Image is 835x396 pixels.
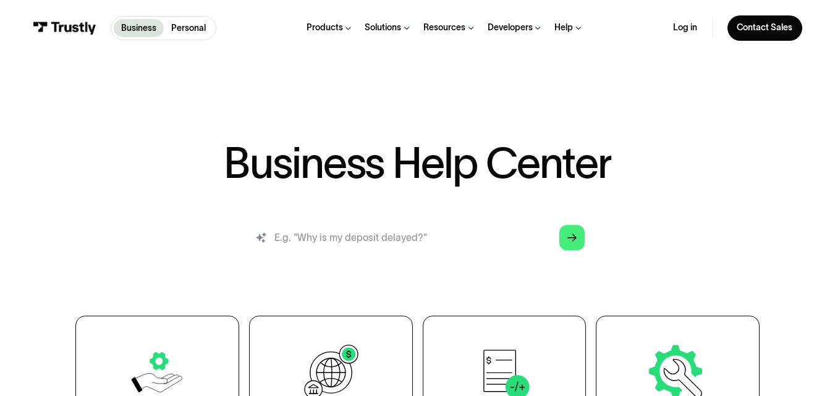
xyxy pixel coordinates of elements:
[488,22,533,33] div: Developers
[114,19,164,37] a: Business
[673,22,697,33] a: Log in
[737,22,792,33] div: Contact Sales
[224,141,611,184] h1: Business Help Center
[240,218,595,257] input: search
[164,19,213,37] a: Personal
[727,15,803,41] a: Contact Sales
[33,22,96,35] img: Trustly Logo
[307,22,343,33] div: Products
[121,22,156,35] p: Business
[423,22,465,33] div: Resources
[365,22,401,33] div: Solutions
[171,22,206,35] p: Personal
[240,218,595,257] form: Search
[554,22,573,33] div: Help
